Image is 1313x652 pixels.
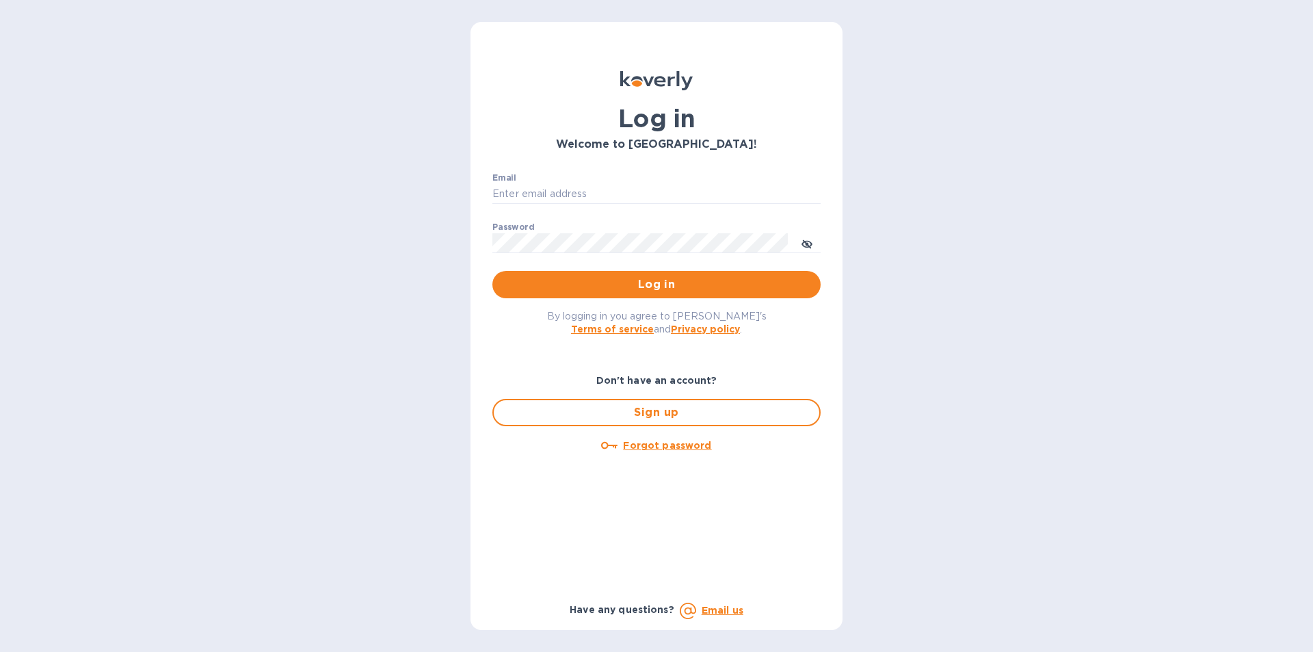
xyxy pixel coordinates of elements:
[702,605,743,616] a: Email us
[620,71,693,90] img: Koverly
[492,223,534,231] label: Password
[492,399,821,426] button: Sign up
[492,104,821,133] h1: Log in
[623,440,711,451] u: Forgot password
[492,138,821,151] h3: Welcome to [GEOGRAPHIC_DATA]!
[503,276,810,293] span: Log in
[570,604,674,615] b: Have any questions?
[492,174,516,182] label: Email
[547,311,767,335] span: By logging in you agree to [PERSON_NAME]'s and .
[793,229,821,257] button: toggle password visibility
[596,375,717,386] b: Don't have an account?
[571,324,654,335] a: Terms of service
[505,404,808,421] span: Sign up
[671,324,740,335] a: Privacy policy
[492,271,821,298] button: Log in
[492,184,821,205] input: Enter email address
